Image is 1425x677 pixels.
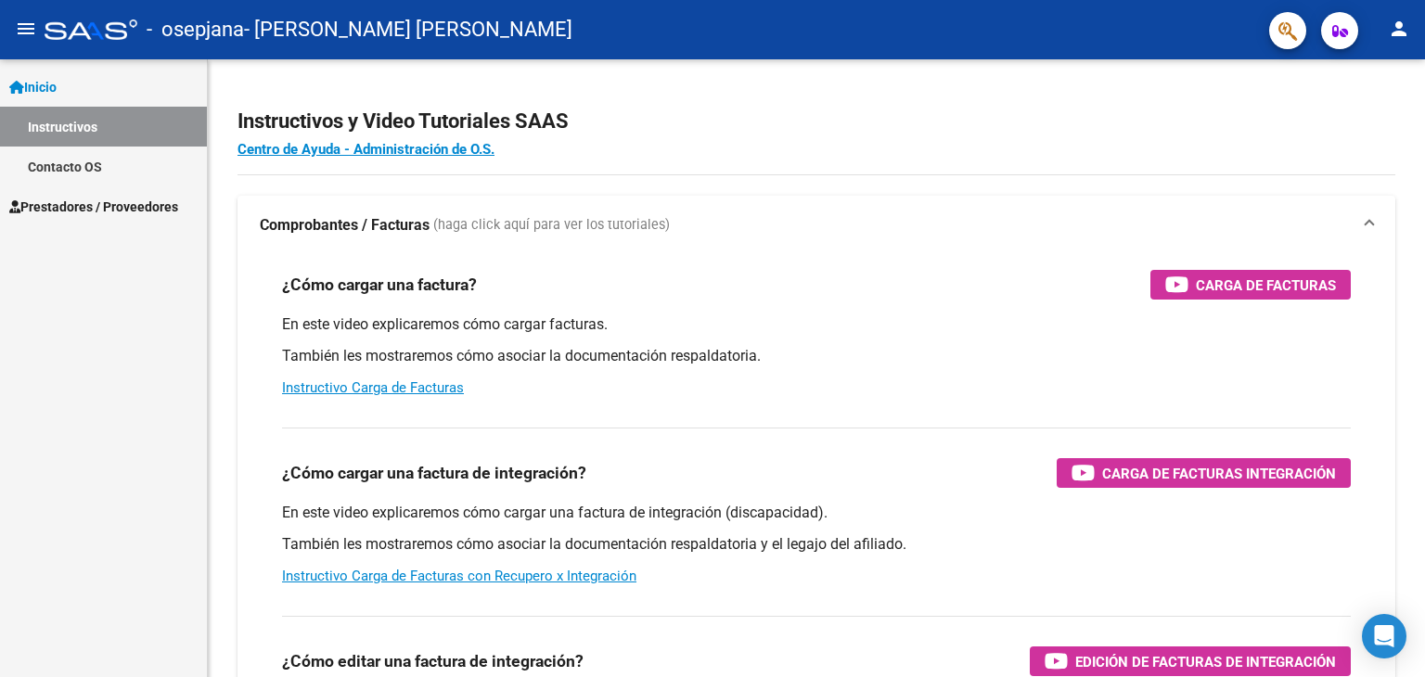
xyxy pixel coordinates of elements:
button: Carga de Facturas [1150,270,1351,300]
p: En este video explicaremos cómo cargar una factura de integración (discapacidad). [282,503,1351,523]
span: Prestadores / Proveedores [9,197,178,217]
span: - osepjana [147,9,244,50]
mat-icon: menu [15,18,37,40]
h2: Instructivos y Video Tutoriales SAAS [237,104,1395,139]
p: También les mostraremos cómo asociar la documentación respaldatoria y el legajo del afiliado. [282,534,1351,555]
span: Inicio [9,77,57,97]
span: - [PERSON_NAME] [PERSON_NAME] [244,9,572,50]
div: Open Intercom Messenger [1362,614,1406,658]
a: Instructivo Carga de Facturas con Recupero x Integración [282,568,636,584]
span: Edición de Facturas de integración [1075,650,1336,673]
button: Carga de Facturas Integración [1057,458,1351,488]
mat-icon: person [1388,18,1410,40]
mat-expansion-panel-header: Comprobantes / Facturas (haga click aquí para ver los tutoriales) [237,196,1395,255]
p: En este video explicaremos cómo cargar facturas. [282,314,1351,335]
a: Centro de Ayuda - Administración de O.S. [237,141,494,158]
button: Edición de Facturas de integración [1030,646,1351,676]
span: (haga click aquí para ver los tutoriales) [433,215,670,236]
p: También les mostraremos cómo asociar la documentación respaldatoria. [282,346,1351,366]
span: Carga de Facturas Integración [1102,462,1336,485]
h3: ¿Cómo cargar una factura? [282,272,477,298]
h3: ¿Cómo cargar una factura de integración? [282,460,586,486]
h3: ¿Cómo editar una factura de integración? [282,648,584,674]
span: Carga de Facturas [1196,274,1336,297]
strong: Comprobantes / Facturas [260,215,430,236]
a: Instructivo Carga de Facturas [282,379,464,396]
